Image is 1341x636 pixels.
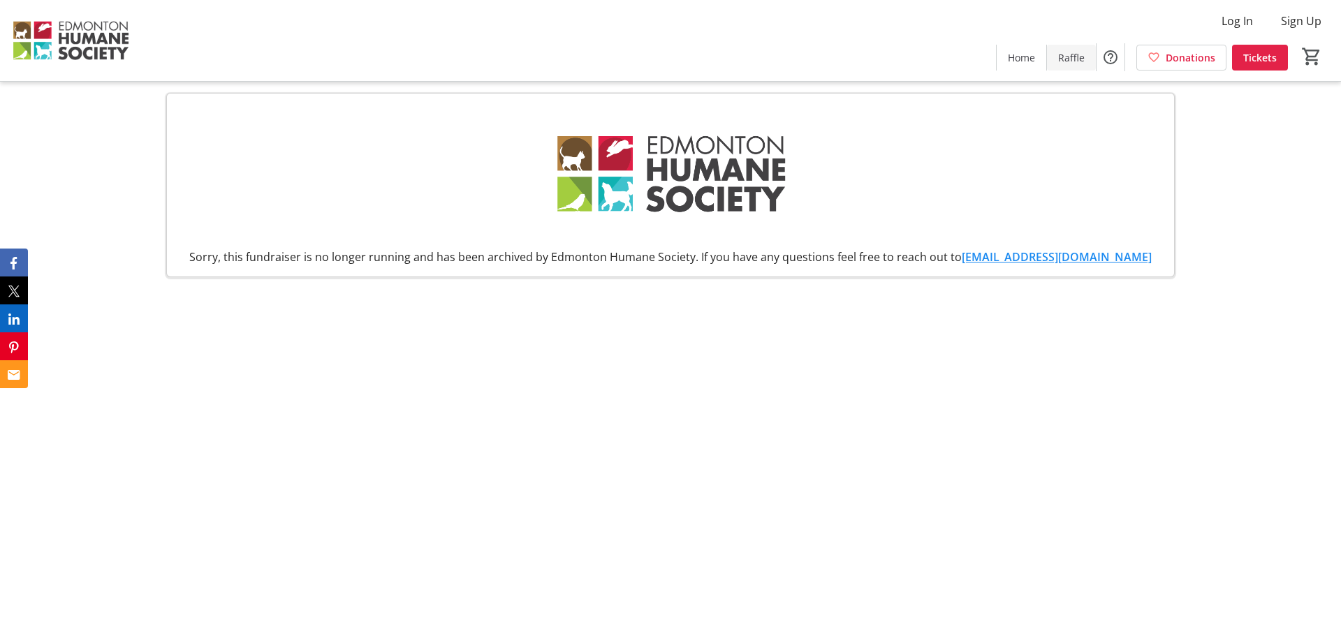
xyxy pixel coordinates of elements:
span: Sign Up [1281,13,1321,29]
button: Sign Up [1270,10,1333,32]
button: Log In [1210,10,1264,32]
span: Raffle [1058,50,1085,65]
a: Tickets [1232,45,1288,71]
span: Tickets [1243,50,1277,65]
span: Donations [1166,50,1215,65]
button: Cart [1299,44,1324,69]
span: Log In [1222,13,1253,29]
a: Raffle [1047,45,1096,71]
img: Edmonton Humane Society's Logo [8,6,133,75]
button: Help [1097,43,1124,71]
a: Home [997,45,1046,71]
div: Sorry, this fundraiser is no longer running and has been archived by Edmonton Humane Society. If ... [178,249,1163,265]
span: Home [1008,50,1035,65]
a: Donations [1136,45,1226,71]
img: Edmonton Humane Society logo [548,105,794,243]
a: [EMAIL_ADDRESS][DOMAIN_NAME] [962,249,1152,265]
